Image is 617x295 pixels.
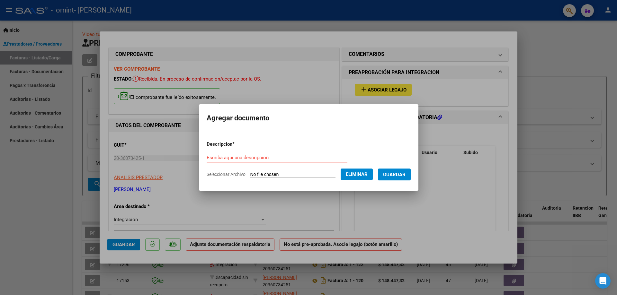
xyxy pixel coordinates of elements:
[207,172,246,177] span: Seleccionar Archivo
[207,112,411,124] h2: Agregar documento
[378,169,411,180] button: Guardar
[346,171,368,177] span: Eliminar
[383,172,406,178] span: Guardar
[207,141,268,148] p: Descripcion
[595,273,611,289] div: Open Intercom Messenger
[341,169,373,180] button: Eliminar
